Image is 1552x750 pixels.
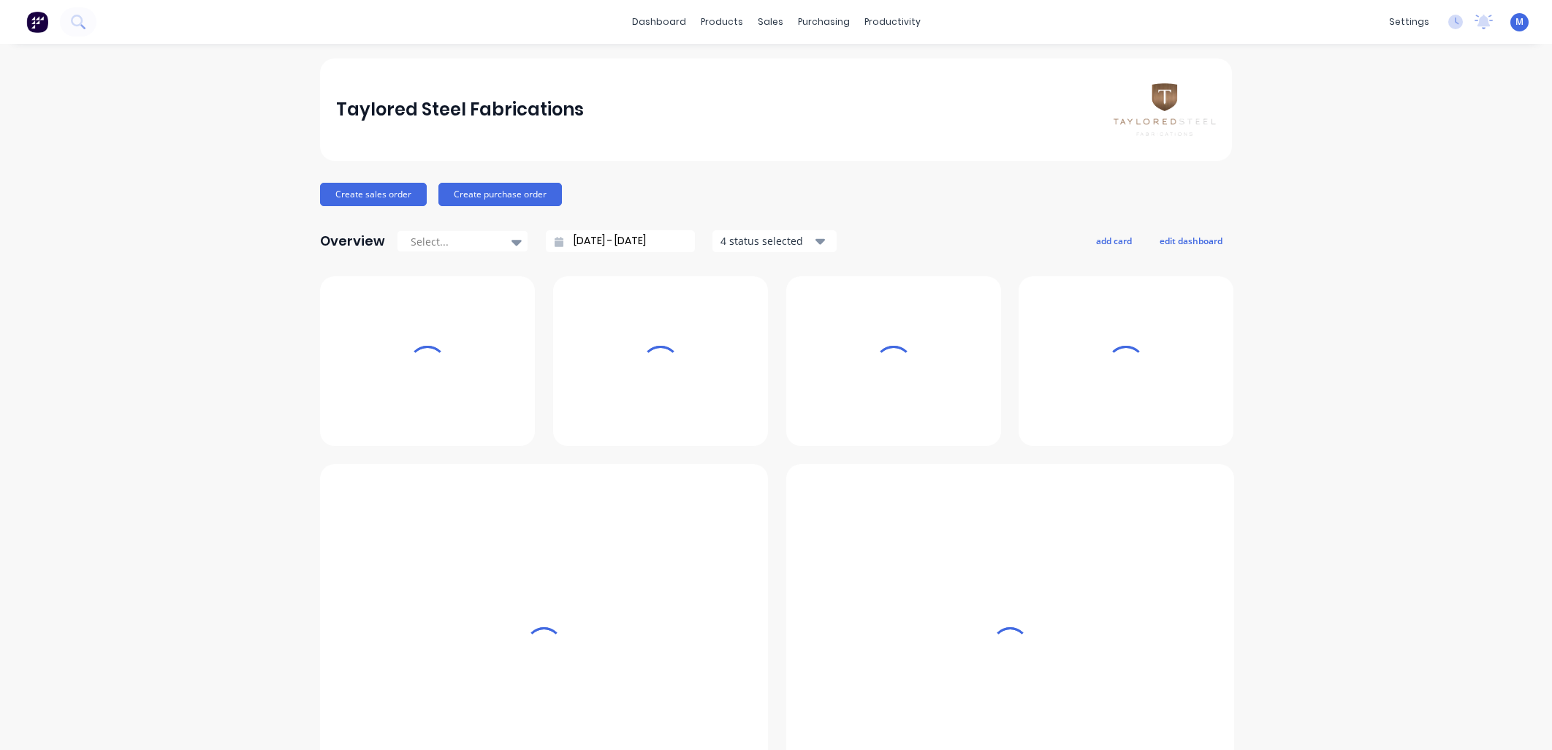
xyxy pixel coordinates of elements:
span: M [1515,15,1524,29]
img: Factory [26,11,48,33]
div: productivity [857,11,928,33]
div: sales [750,11,791,33]
button: edit dashboard [1150,231,1232,250]
button: 4 status selected [712,230,837,252]
div: purchasing [791,11,857,33]
button: Create sales order [320,183,427,206]
div: products [693,11,750,33]
div: settings [1382,11,1437,33]
a: dashboard [625,11,693,33]
div: Taylored Steel Fabrications [336,95,584,124]
button: add card [1087,231,1141,250]
img: Taylored Steel Fabrications [1114,83,1216,135]
div: 4 status selected [720,233,813,249]
div: Overview [320,227,385,256]
button: Create purchase order [438,183,562,206]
